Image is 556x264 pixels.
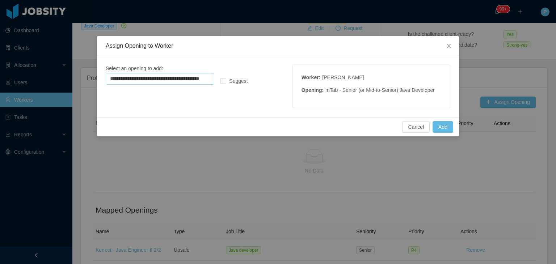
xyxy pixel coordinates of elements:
i: icon: close [446,43,452,49]
span: mTab - Senior (or Mid-to-Senior) Java Developer [325,87,435,93]
strong: Worker : [302,74,321,80]
span: [PERSON_NAME] [322,74,364,80]
span: Suggest [226,78,250,84]
button: Close [439,36,459,56]
button: Add [433,121,453,133]
div: Assign Opening to Worker [106,42,450,50]
strong: Opening : [302,87,324,93]
span: Select an opening to add: [106,65,163,71]
button: Cancel [402,121,430,133]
